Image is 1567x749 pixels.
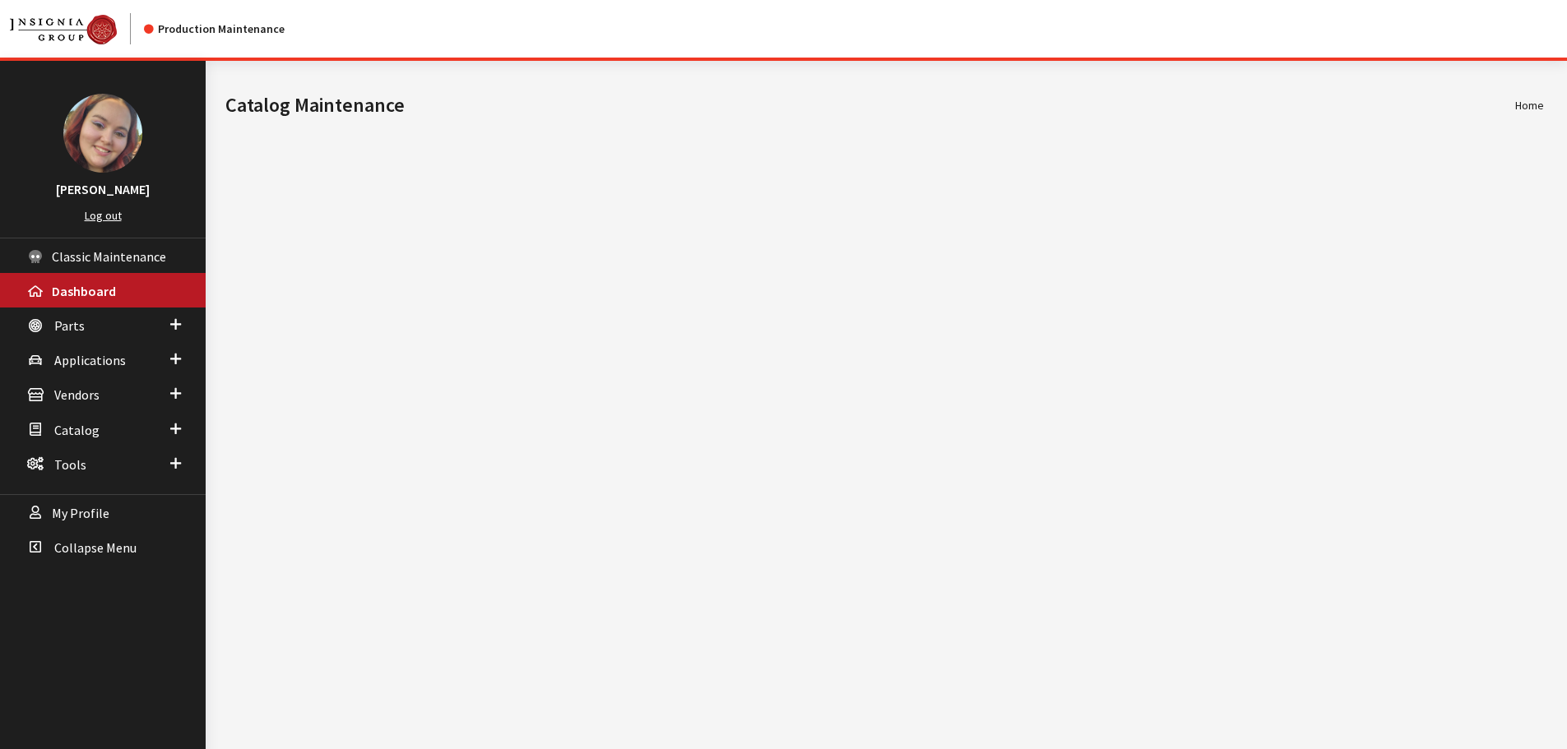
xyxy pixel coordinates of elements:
[1515,97,1544,114] li: Home
[54,539,137,556] span: Collapse Menu
[10,15,117,44] img: Catalog Maintenance
[54,456,86,473] span: Tools
[52,283,116,299] span: Dashboard
[63,94,142,173] img: Cheyenne Dorton
[54,352,126,368] span: Applications
[52,505,109,521] span: My Profile
[85,208,122,223] a: Log out
[54,317,85,334] span: Parts
[10,13,144,44] a: Insignia Group logo
[54,422,100,438] span: Catalog
[225,90,1515,120] h1: Catalog Maintenance
[54,387,100,404] span: Vendors
[16,179,189,199] h3: [PERSON_NAME]
[52,248,166,265] span: Classic Maintenance
[144,21,285,38] div: Production Maintenance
